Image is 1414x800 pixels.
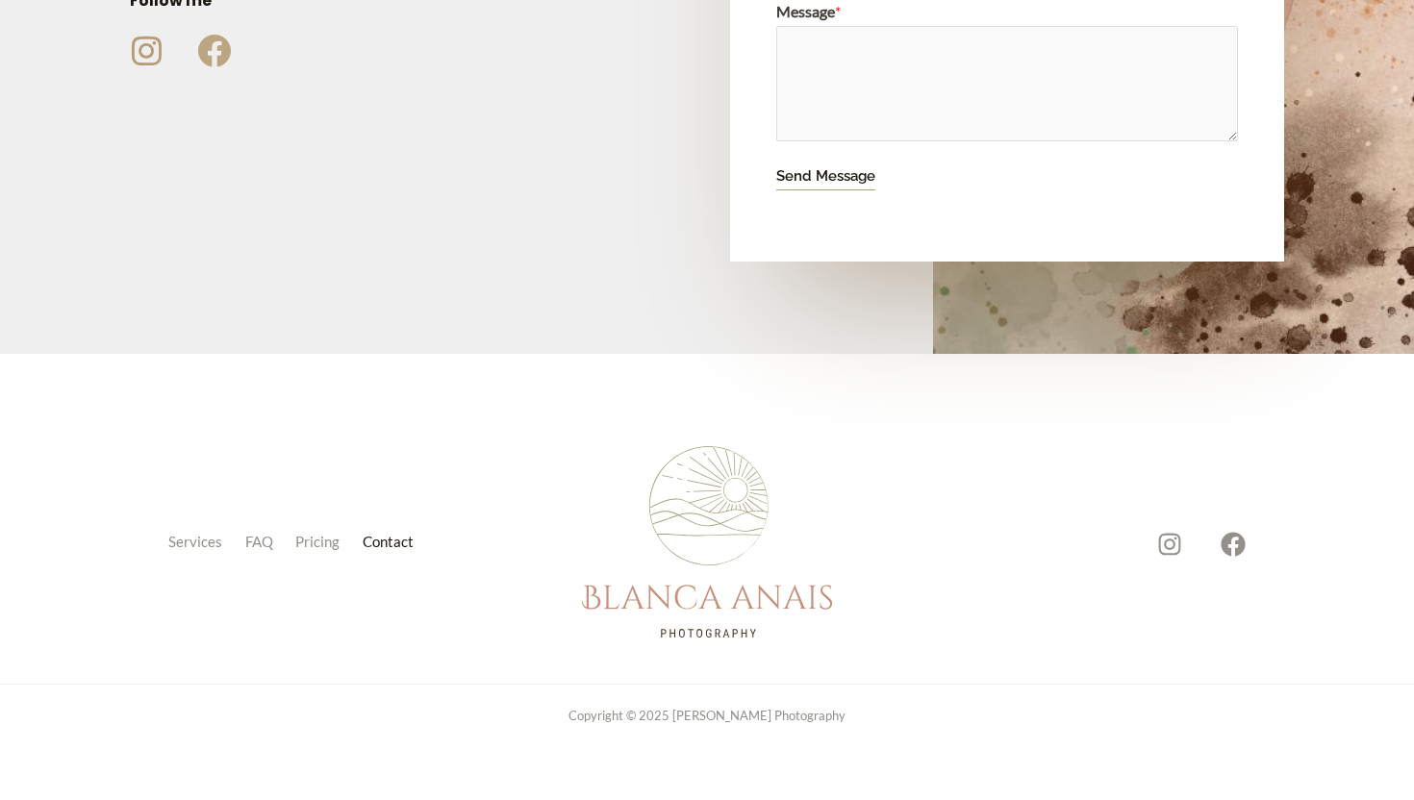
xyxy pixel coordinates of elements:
[776,163,875,190] button: Send Message
[355,529,429,556] a: Contact
[1221,532,1246,557] a: Facebook
[130,704,1284,727] p: Copyright © 2025 [PERSON_NAME] Photography
[289,529,356,556] a: Pricing
[168,529,238,556] a: Services
[531,446,884,637] aside: Footer Widget 1
[582,446,832,637] img: Blanca Anais Logo
[130,529,483,556] nav: Site Navigation: Footer
[238,529,289,556] a: FAQ
[1157,532,1182,557] a: Instagram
